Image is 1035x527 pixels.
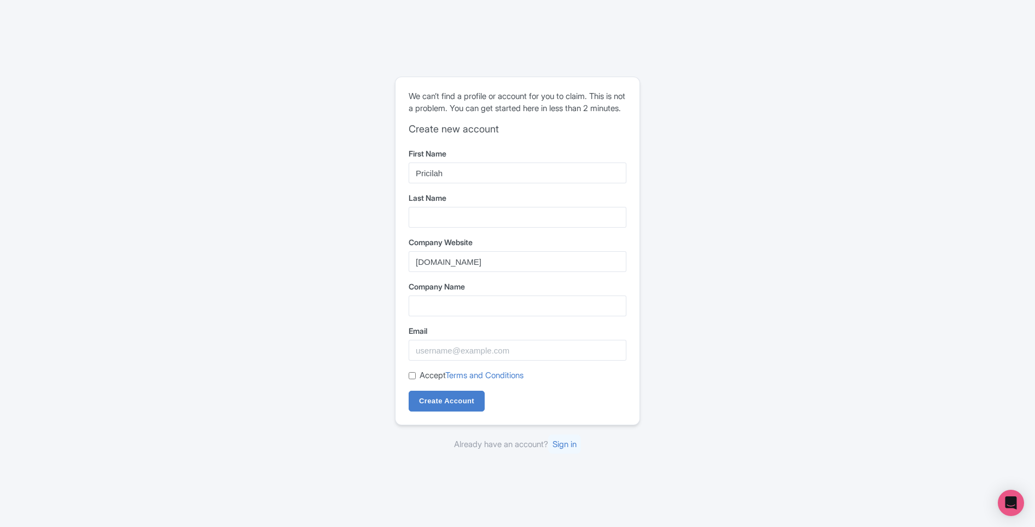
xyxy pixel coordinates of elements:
[395,438,640,451] div: Already have an account?
[548,435,581,454] a: Sign in
[420,369,524,382] label: Accept
[409,281,626,292] label: Company Name
[409,236,626,248] label: Company Website
[445,370,524,380] a: Terms and Conditions
[409,325,626,337] label: Email
[409,90,626,115] p: We can’t find a profile or account for you to claim. This is not a problem. You can get started h...
[409,340,626,361] input: username@example.com
[409,148,626,159] label: First Name
[409,123,626,135] h2: Create new account
[409,391,485,412] input: Create Account
[998,490,1024,516] div: Open Intercom Messenger
[409,251,626,272] input: example.com
[409,192,626,204] label: Last Name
